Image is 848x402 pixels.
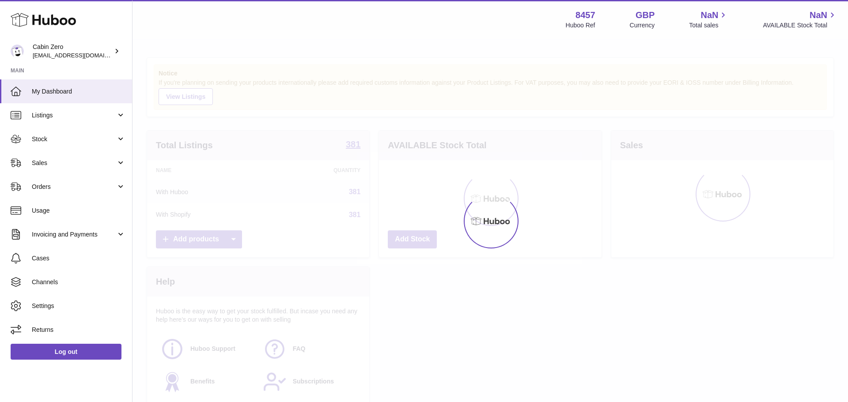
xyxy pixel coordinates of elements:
span: [EMAIL_ADDRESS][DOMAIN_NAME] [33,52,130,59]
strong: 8457 [575,9,595,21]
span: NaN [810,9,827,21]
span: Settings [32,302,125,310]
div: Currency [630,21,655,30]
div: Huboo Ref [566,21,595,30]
span: Invoicing and Payments [32,230,116,239]
span: My Dashboard [32,87,125,96]
a: NaN Total sales [689,9,728,30]
span: Channels [32,278,125,286]
img: internalAdmin-8457@internal.huboo.com [11,45,24,58]
span: Usage [32,207,125,215]
span: NaN [700,9,718,21]
span: Listings [32,111,116,120]
span: Orders [32,183,116,191]
strong: GBP [636,9,655,21]
span: AVAILABLE Stock Total [763,21,837,30]
span: Total sales [689,21,728,30]
a: Log out [11,344,121,360]
span: Returns [32,326,125,334]
span: Sales [32,159,116,167]
a: NaN AVAILABLE Stock Total [763,9,837,30]
span: Stock [32,135,116,143]
span: Cases [32,254,125,263]
div: Cabin Zero [33,43,112,60]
